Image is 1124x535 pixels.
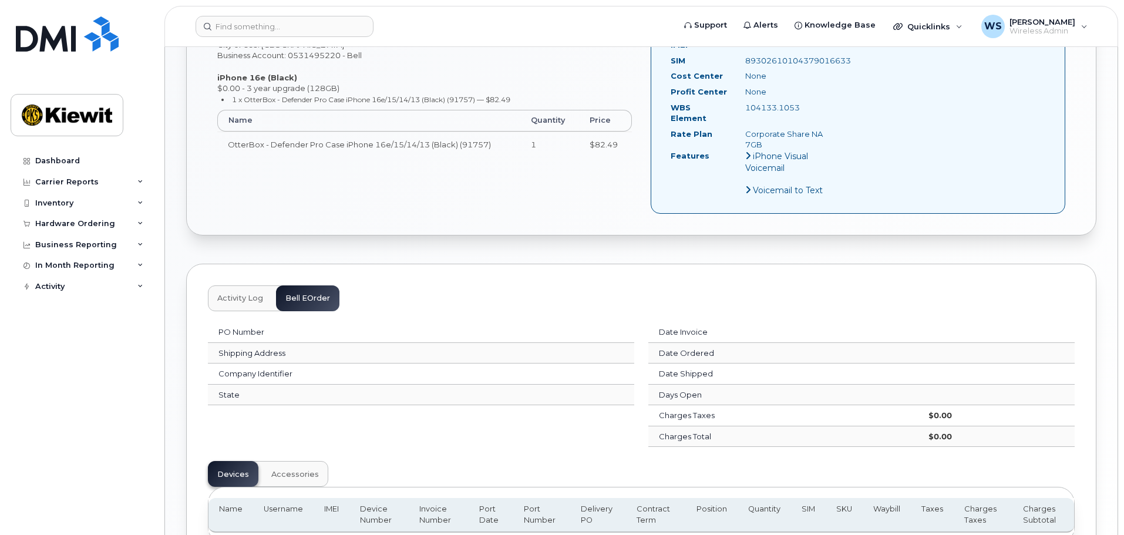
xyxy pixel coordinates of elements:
[217,132,520,157] td: OtterBox - Defender Pro Case iPhone 16e/15/14/13 (Black) (91757)
[805,19,876,31] span: Knowledge Base
[671,102,728,124] label: WBS Element
[694,19,727,31] span: Support
[735,14,786,37] a: Alerts
[208,385,557,406] td: State
[208,364,557,385] td: Company Identifier
[648,426,918,447] td: Charges Total
[648,322,918,343] td: Date Invoice
[208,343,557,364] td: Shipping Address
[217,294,263,303] span: Activity Log
[208,322,557,343] td: PO Number
[676,14,735,37] a: Support
[513,498,570,533] th: Port Number
[196,16,373,37] input: Find something...
[648,385,918,406] td: Days Open
[1009,26,1075,36] span: Wireless Admin
[954,498,1012,533] th: Charges Taxes
[671,70,723,82] label: Cost Center
[745,151,808,173] span: iPhone Visual Voicemail
[1073,484,1115,526] iframe: Messenger Launcher
[648,405,918,426] td: Charges Taxes
[671,55,685,66] label: SIM
[786,14,884,37] a: Knowledge Base
[826,498,863,533] th: SKU
[1009,17,1075,26] span: [PERSON_NAME]
[736,102,840,113] div: 104133.1053
[520,110,579,131] th: Quantity
[736,129,840,150] div: Corporate Share NA 7GB
[648,343,918,364] td: Date Ordered
[1012,498,1074,533] th: Charges Subtotal
[885,15,971,38] div: Quicklinks
[791,498,826,533] th: SIM
[648,364,918,385] td: Date Shipped
[736,70,840,82] div: None
[469,498,513,533] th: Port Date
[907,22,950,31] span: Quicklinks
[984,19,1002,33] span: WS
[973,15,1096,38] div: William Sansom
[928,432,952,441] strong: $0.00
[753,19,778,31] span: Alerts
[686,498,738,533] th: Position
[232,95,510,104] small: 1 x OtterBox - Defender Pro Case iPhone 16e/15/14/13 (Black) (91757) — $82.49
[579,132,632,157] td: $82.49
[409,498,468,533] th: Invoice Number
[217,73,297,82] strong: iPhone 16e (Black)
[928,410,952,420] strong: $0.00
[349,498,409,533] th: Device Number
[863,498,911,533] th: Waybill
[253,498,314,533] th: Username
[626,498,685,533] th: Contract Term
[911,498,954,533] th: Taxes
[753,185,823,196] span: Voicemail to Text
[217,110,520,131] th: Name
[671,129,712,140] label: Rate Plan
[208,18,641,167] div: [PERSON_NAME] City of Use: [GEOGRAPHIC_DATA] Business Account: 0531495220 - Bell $0.00 - 3 year u...
[314,498,349,533] th: IMEI
[671,150,709,161] label: Features
[736,86,840,97] div: None
[738,498,791,533] th: Quantity
[520,132,579,157] td: 1
[271,470,319,479] span: Accessories
[570,498,626,533] th: Delivery PO
[579,110,632,131] th: Price
[736,55,840,66] div: 89302610104379016633
[671,86,727,97] label: Profit Center
[208,498,253,533] th: Name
